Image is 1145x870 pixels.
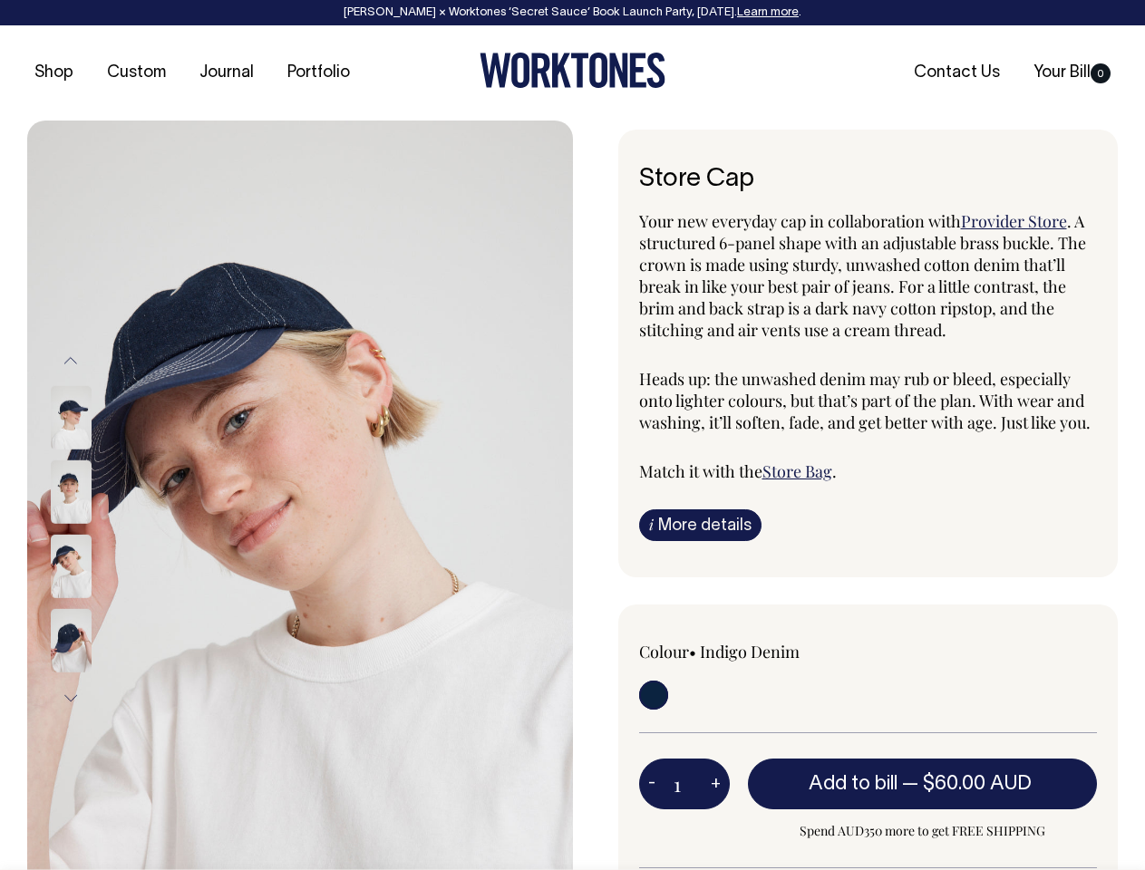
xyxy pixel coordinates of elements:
img: Store Cap [51,386,92,449]
div: [PERSON_NAME] × Worktones ‘Secret Sauce’ Book Launch Party, [DATE]. . [18,6,1127,19]
button: Add to bill —$60.00 AUD [748,759,1098,809]
label: Indigo Denim [700,641,800,662]
span: 0 [1091,63,1111,83]
img: Store Cap [51,609,92,672]
a: iMore details [639,509,762,541]
a: Your Bill0 [1026,58,1118,88]
h6: Store Cap [639,166,1098,194]
span: i [649,515,654,534]
span: • [689,641,696,662]
button: + [702,766,730,802]
a: Contact Us [907,58,1007,88]
img: Store Cap [51,535,92,598]
a: Custom [100,58,173,88]
span: Match it with the . [639,460,837,482]
span: Your new everyday cap in collaboration with [639,210,961,232]
a: Provider Store [961,210,1067,232]
span: . A structured 6-panel shape with an adjustable brass buckle. The crown is made using sturdy, unw... [639,210,1086,341]
button: - [639,766,665,802]
span: Heads up: the unwashed denim may rub or bleed, especially onto lighter colours, but that’s part o... [639,368,1091,433]
span: $60.00 AUD [923,775,1032,793]
span: Spend AUD350 more to get FREE SHIPPING [748,820,1098,842]
img: Store Cap [51,460,92,524]
span: Add to bill [809,775,898,793]
a: Portfolio [280,58,357,88]
a: Journal [192,58,261,88]
span: — [902,775,1036,793]
a: Store Bag [762,460,832,482]
a: Shop [27,58,81,88]
a: Learn more [737,7,799,18]
button: Next [57,678,84,719]
div: Colour [639,641,822,662]
button: Previous [57,341,84,382]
